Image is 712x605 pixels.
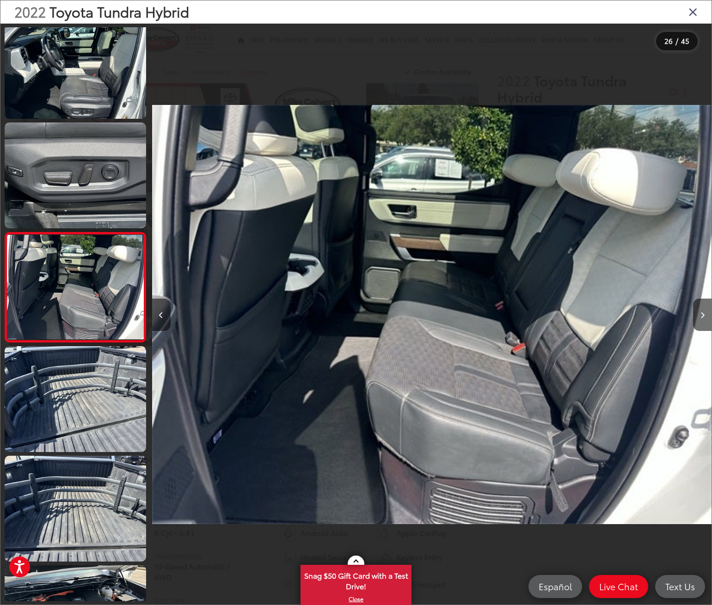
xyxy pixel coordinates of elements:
[3,455,147,563] img: 2022 Toyota Tundra Hybrid Capstone
[528,575,582,598] a: Español
[152,42,712,587] div: 2022 Toyota Tundra Hybrid Capstone 25
[681,36,689,46] span: 45
[152,299,171,331] button: Previous image
[6,235,145,339] img: 2022 Toyota Tundra Hybrid Capstone
[693,299,712,331] button: Next image
[3,12,147,120] img: 2022 Toyota Tundra Hybrid Capstone
[301,566,411,594] span: Snag $50 Gift Card with a Test Drive!
[14,1,46,21] span: 2022
[664,36,673,46] span: 26
[688,6,698,18] i: Close gallery
[655,575,705,598] a: Text Us
[589,575,648,598] a: Live Chat
[49,1,189,21] span: Toyota Tundra Hybrid
[534,581,577,592] span: Español
[3,345,147,453] img: 2022 Toyota Tundra Hybrid Capstone
[595,581,643,592] span: Live Chat
[3,121,147,229] img: 2022 Toyota Tundra Hybrid Capstone
[661,581,700,592] span: Text Us
[152,42,712,587] img: 2022 Toyota Tundra Hybrid Capstone
[675,38,679,44] span: /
